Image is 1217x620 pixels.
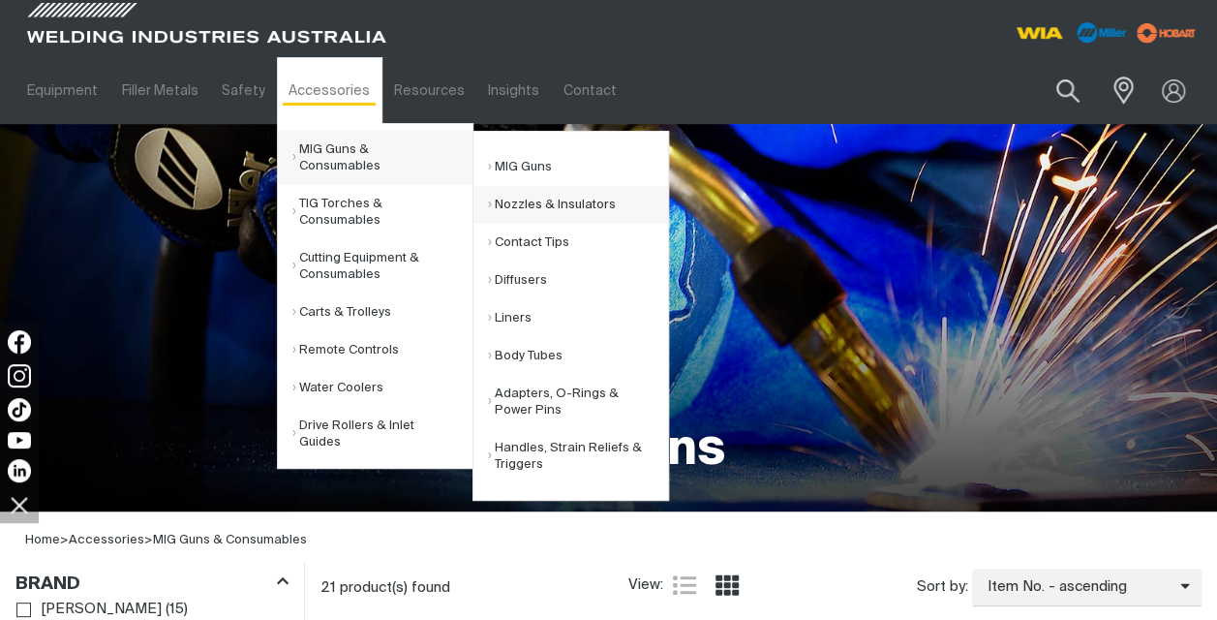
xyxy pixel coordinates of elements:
[8,364,31,387] img: Instagram
[210,57,277,124] a: Safety
[292,239,472,294] a: Cutting Equipment & Consumables
[8,398,31,421] img: TikTok
[292,131,472,185] a: MIG Guns & Consumables
[476,57,551,124] a: Insights
[488,337,668,375] a: Body Tubes
[15,57,905,124] nav: Main
[277,57,381,124] a: Accessories
[15,573,80,596] h3: Brand
[8,432,31,449] img: YouTube
[340,580,450,595] span: product(s) found
[488,262,668,299] a: Diffusers
[488,186,668,224] a: Nozzles & Insulators
[488,224,668,262] a: Contact Tips
[320,563,1202,612] section: Product list controls
[60,534,69,546] span: >
[472,131,669,501] ul: MIG Guns & Consumables Submenu
[1131,18,1202,47] img: miller
[292,369,472,407] a: Water Coolers
[1035,68,1101,113] button: Search products
[488,375,668,429] a: Adapters, O-Rings & Power Pins
[972,576,1180,599] span: Item No. - ascending
[488,148,668,186] a: MIG Guns
[3,488,36,521] img: hide socials
[551,57,627,124] a: Contact
[320,578,628,598] div: 21
[8,330,31,354] img: Facebook
[69,534,144,546] a: Accessories
[916,576,967,599] span: Sort by:
[628,574,663,597] span: View:
[69,534,153,546] span: >
[153,534,307,546] a: MIG Guns & Consumables
[25,534,60,546] a: Home
[1011,68,1101,113] input: Product name or item number...
[292,185,472,239] a: TIG Torches & Consumables
[292,331,472,369] a: Remote Controls
[15,570,289,596] div: Brand
[382,57,476,124] a: Resources
[292,407,472,461] a: Drive Rollers & Inlet Guides
[15,57,109,124] a: Equipment
[277,123,473,469] ul: Accessories Submenu
[8,459,31,482] img: LinkedIn
[292,294,472,331] a: Carts & Trolleys
[488,299,668,337] a: Liners
[673,573,696,597] a: List view
[109,57,209,124] a: Filler Metals
[488,429,668,483] a: Handles, Strain Reliefs & Triggers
